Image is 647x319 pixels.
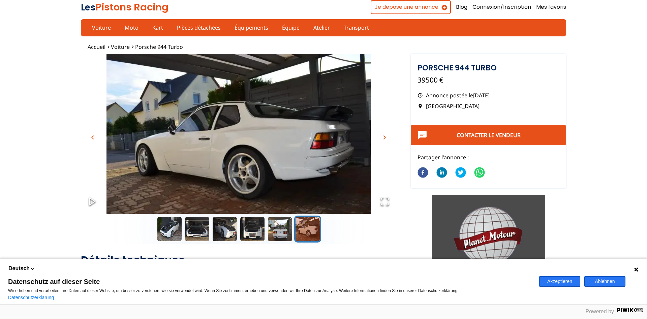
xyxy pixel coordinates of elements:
span: chevron_right [380,133,389,141]
button: facebook [418,163,428,183]
p: [GEOGRAPHIC_DATA] [418,102,559,110]
span: Powered by [586,309,614,314]
a: Atelier [309,22,334,33]
a: Transport [339,22,373,33]
button: whatsapp [474,163,485,183]
a: Équipements [230,22,273,33]
a: Datenschutzerklärung [8,295,54,300]
a: Mes favoris [536,3,566,11]
a: Kart [148,22,167,33]
span: chevron_left [89,133,97,141]
a: Connexion/Inscription [472,3,531,11]
img: image [81,54,396,229]
p: Wir erheben und verarbeiten Ihre Daten auf dieser Website, um besser zu verstehen, wie sie verwen... [8,288,531,293]
h2: Détails techniques [81,253,396,267]
button: Go to Slide 1 [156,216,183,243]
div: Thumbnail Navigation [81,216,396,243]
span: Deutsch [8,265,30,272]
button: Akzeptieren [539,276,580,287]
button: Go to Slide 6 [294,216,321,243]
button: Ablehnen [584,276,625,287]
a: Porsche 944 Turbo [135,43,183,51]
p: 39500 € [418,75,559,85]
a: LesPistons Racing [81,0,168,14]
button: chevron_right [379,132,390,142]
button: twitter [455,163,466,183]
p: Partager l'annonce : [418,154,559,161]
a: Accueil [88,43,105,51]
button: Contacter le vendeur [411,125,566,145]
a: Voiture [111,43,130,51]
h1: Porsche 944 Turbo [418,64,559,71]
button: Go to Slide 4 [239,216,266,243]
button: Go to Slide 2 [184,216,211,243]
a: Blog [456,3,467,11]
div: Go to Slide 6 [81,54,396,214]
a: Moto [120,22,143,33]
button: chevron_left [88,132,98,142]
a: Voiture [88,22,115,33]
button: linkedin [436,163,447,183]
a: Contacter le vendeur [457,131,521,139]
button: Go to Slide 5 [267,216,294,243]
span: Les [81,1,95,13]
p: Annonce postée le [DATE] [418,92,559,99]
a: Équipe [278,22,304,33]
a: Pièces détachées [173,22,225,33]
span: Datenschutz auf dieser Seite [8,278,531,285]
button: Play or Pause Slideshow [81,190,104,214]
button: Go to Slide 3 [211,216,238,243]
button: Open Fullscreen [373,190,396,214]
